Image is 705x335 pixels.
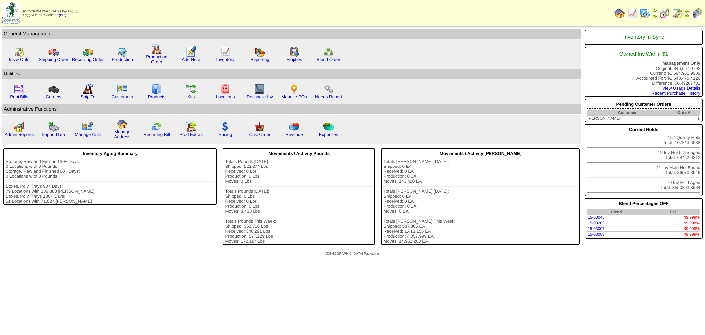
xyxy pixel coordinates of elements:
[640,8,650,19] img: calendarprod.gif
[225,159,373,244] div: Totals Pounds [DATE]: Shipped: 122,374 Lbs Received: 0 Lbs Production: 0 Lbs Moves: 0 Lbs Totals ...
[2,104,581,114] td: Adminstrative Functions
[281,94,307,99] a: Manage POs
[219,132,232,137] a: Pricing
[220,46,231,57] img: line_graph.gif
[587,100,700,109] div: Pending Customer Orders
[23,10,78,13] span: [DEMOGRAPHIC_DATA] Packaging
[315,94,342,99] a: Needs Report
[48,84,59,94] img: truck3.gif
[587,209,646,215] th: Blend
[672,8,683,19] img: calendarinout.gif
[10,94,28,99] a: Print Bills
[588,232,605,237] a: 15-03083
[72,57,104,62] a: Receiving Order
[23,10,78,17] span: Logged in as Jkoehler
[646,232,700,237] td: 99.999%
[255,46,265,57] img: graph.gif
[151,84,162,94] img: cabinet.gif
[112,94,133,99] a: Customers
[9,57,29,62] a: Ins & Outs
[323,84,334,94] img: workflow.png
[187,94,195,99] a: Kits
[646,226,700,232] td: 99.999%
[220,121,231,132] img: dollar.gif
[75,132,101,137] a: Manage Cust
[587,61,700,66] div: Management Only
[2,29,581,39] td: General Management
[255,84,265,94] img: line_graph2.gif
[216,94,235,99] a: Locations
[151,44,162,54] img: factory.gif
[151,121,162,132] img: reconcile.gif
[186,46,196,57] img: orders.gif
[667,110,700,116] th: Order#
[646,220,700,226] td: 99.998%
[323,121,334,132] img: pie_chart2.png
[652,8,657,13] img: arrowleft.gif
[587,125,700,134] div: Current Holds
[56,13,67,17] a: (logout)
[179,132,203,137] a: Prod Extras
[587,31,700,44] div: Inventory In Sync
[255,121,265,132] img: cust_order.png
[48,46,59,57] img: truck.gif
[652,91,700,96] a: Recent Purchase History
[112,57,133,62] a: Production
[6,149,215,158] div: Inventory Aging Summary
[186,121,196,132] img: prodextras.gif
[289,84,299,94] img: po.png
[46,94,61,99] a: Carriers
[114,129,131,139] a: Manage Address
[39,57,68,62] a: Shipping Order
[286,57,302,62] a: Empties
[692,8,702,19] img: calendarcustomer.gif
[82,121,94,132] img: managecust.png
[614,8,625,19] img: home.gif
[117,46,128,57] img: calendarprod.gif
[289,46,299,57] img: workorder.gif
[685,13,690,19] img: arrowright.gif
[627,8,638,19] img: line_graph.gif
[319,132,338,137] a: Expenses
[685,8,690,13] img: arrowleft.gif
[148,94,166,99] a: Products
[14,84,24,94] img: invoice2.gif
[323,46,334,57] img: network.png
[220,84,231,94] img: locations.gif
[383,159,577,244] div: Totals [PERSON_NAME] [DATE]: Shipped: 0 EA Received: 0 EA Production: 0 EA Moves: 143,420 EA Tota...
[2,2,20,24] img: zoroco-logo-small.webp
[587,110,667,116] th: Customer
[289,121,299,132] img: pie_chart.png
[587,116,667,121] td: [PERSON_NAME]
[585,47,703,97] div: Original: $46,507.0792 Current: $1,694,981.9989 Accounted For: $1,648,475.4126 Difference: $0.492...
[182,57,200,62] a: Add Note
[249,132,270,137] a: Cust Order
[146,54,167,64] a: Production Order
[81,94,95,99] a: Ship To
[662,86,700,91] a: View Usage Details
[588,221,605,225] a: 15-03205
[646,209,700,215] th: Pct
[42,132,65,137] a: Import Data
[186,84,196,94] img: workflow.gif
[659,8,670,19] img: calendarblend.gif
[117,84,128,94] img: customers.gif
[667,116,700,121] td: 1
[585,124,703,196] div: 157 Quality Hold Total: 107843.6538 19 Inv Hold Damaged Total: 68452.6212 21 Inv Hold Not Found T...
[326,252,379,256] span: [DEMOGRAPHIC_DATA] Packaging
[383,149,577,158] div: Movements / Activity [PERSON_NAME]
[143,132,170,137] a: Recurring Bill
[117,119,128,129] img: home.gif
[250,57,269,62] a: Reporting
[5,132,34,137] a: Admin Reports
[2,69,581,79] td: Utilities
[48,121,59,132] img: import.gif
[6,159,215,204] div: Storage, Raw and Finished 30+ Days: 0 Locations with 0 Pounds Storage, Raw and Finished 60+ Days:...
[652,13,657,19] img: arrowright.gif
[587,48,700,61] div: Owned Inv Within $1
[14,46,24,57] img: calendarinout.gif
[14,121,24,132] img: graph2.png
[216,57,235,62] a: Inventory
[588,226,605,231] a: 15-03007
[247,94,273,99] a: Reconcile Inv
